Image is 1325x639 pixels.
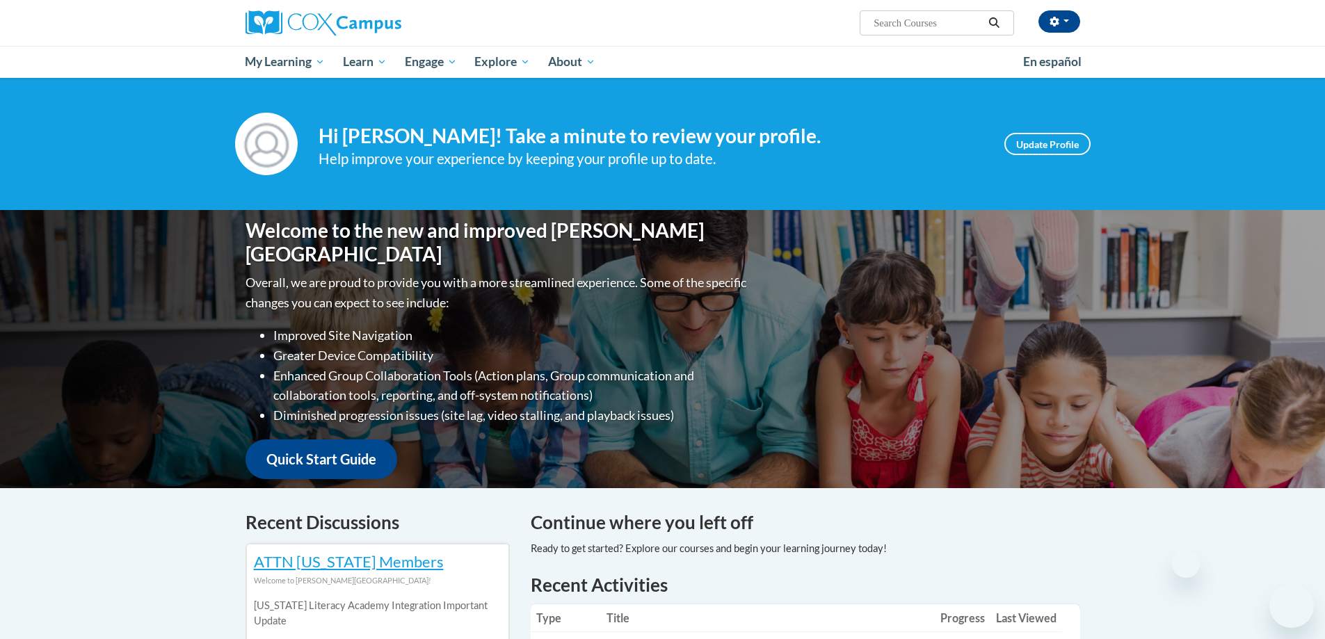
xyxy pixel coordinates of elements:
[1004,133,1091,155] a: Update Profile
[1014,47,1091,76] a: En español
[254,598,501,629] p: [US_STATE] Literacy Academy Integration Important Update
[319,147,983,170] div: Help improve your experience by keeping your profile up to date.
[343,54,387,70] span: Learn
[983,15,1004,31] button: Search
[273,366,750,406] li: Enhanced Group Collaboration Tools (Action plans, Group communication and collaboration tools, re...
[1269,583,1314,628] iframe: Button to launch messaging window
[1023,54,1082,69] span: En español
[319,124,983,148] h4: Hi [PERSON_NAME]! Take a minute to review your profile.
[273,346,750,366] li: Greater Device Compatibility
[246,439,397,479] a: Quick Start Guide
[474,54,530,70] span: Explore
[273,325,750,346] li: Improved Site Navigation
[254,573,501,588] div: Welcome to [PERSON_NAME][GEOGRAPHIC_DATA]!
[225,46,1101,78] div: Main menu
[334,46,396,78] a: Learn
[465,46,539,78] a: Explore
[235,113,298,175] img: Profile Image
[531,604,601,632] th: Type
[531,509,1080,536] h4: Continue where you left off
[990,604,1062,632] th: Last Viewed
[245,54,325,70] span: My Learning
[254,552,444,571] a: ATTN [US_STATE] Members
[539,46,604,78] a: About
[601,604,935,632] th: Title
[872,15,983,31] input: Search Courses
[935,604,990,632] th: Progress
[236,46,335,78] a: My Learning
[548,54,595,70] span: About
[1172,550,1200,578] iframe: Close message
[531,572,1080,597] h1: Recent Activities
[246,273,750,313] p: Overall, we are proud to provide you with a more streamlined experience. Some of the specific cha...
[246,219,750,266] h1: Welcome to the new and improved [PERSON_NAME][GEOGRAPHIC_DATA]
[246,10,401,35] img: Cox Campus
[246,509,510,536] h4: Recent Discussions
[1038,10,1080,33] button: Account Settings
[405,54,457,70] span: Engage
[396,46,466,78] a: Engage
[246,10,510,35] a: Cox Campus
[273,405,750,426] li: Diminished progression issues (site lag, video stalling, and playback issues)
